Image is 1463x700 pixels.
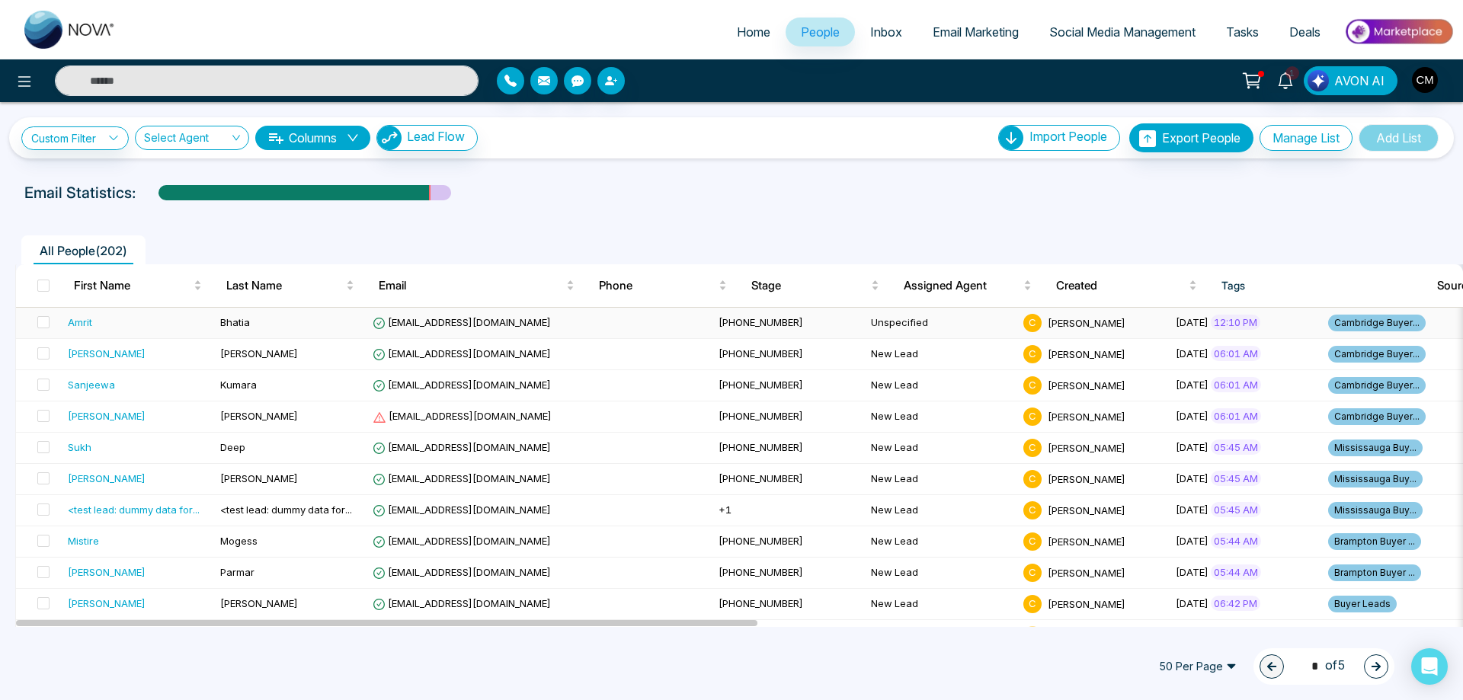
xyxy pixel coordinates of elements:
a: Deals [1274,18,1336,46]
th: Assigned Agent [892,264,1044,307]
span: Social Media Management [1049,24,1196,40]
span: [PERSON_NAME] [1048,347,1125,360]
span: Mississauga Buy... [1328,471,1423,487]
span: 06:01 AM [1211,408,1261,424]
td: New Lead [865,526,1017,558]
td: New Lead [865,558,1017,589]
span: C [1023,439,1042,457]
span: [PHONE_NUMBER] [719,347,803,360]
span: Export People [1162,130,1241,145]
span: 06:01 AM [1211,346,1261,361]
th: Tags [1209,264,1425,307]
a: Tasks [1211,18,1274,46]
div: Mistire [68,533,99,548]
span: [PHONE_NUMBER] [719,316,803,328]
span: [EMAIL_ADDRESS][DOMAIN_NAME] [373,472,551,484]
span: AVON AI [1334,72,1385,90]
span: [EMAIL_ADDRESS][DOMAIN_NAME] [373,566,551,578]
span: [PHONE_NUMBER] [719,472,803,484]
span: 06:01 AM [1211,377,1261,392]
button: Manage List [1260,125,1353,151]
span: Last Name [226,276,343,295]
th: Stage [739,264,892,307]
span: Kumara [220,379,257,391]
a: Social Media Management [1034,18,1211,46]
span: 05:44 AM [1211,533,1261,548]
span: [PERSON_NAME] [220,347,298,360]
span: C [1023,564,1042,582]
td: Unspecified [865,308,1017,339]
div: Amrit [68,315,92,330]
th: First Name [62,264,214,307]
td: New Lead [865,370,1017,401]
span: [DATE] [1176,347,1208,360]
img: Nova CRM Logo [24,11,116,49]
span: Brampton Buyer ... [1328,533,1421,550]
td: New Lead [865,464,1017,495]
div: [PERSON_NAME] [68,564,146,580]
span: [PHONE_NUMBER] [719,410,803,422]
span: of 5 [1302,656,1346,676]
div: [PERSON_NAME] [68,596,146,611]
span: [EMAIL_ADDRESS][DOMAIN_NAME] [373,379,551,391]
a: People [786,18,855,46]
td: New Lead [865,339,1017,370]
span: Stage [751,276,868,295]
span: Mississauga Buy... [1328,439,1423,456]
span: [DATE] [1176,566,1208,578]
span: Cambridge Buyer... [1328,346,1426,363]
div: Sukh [68,439,91,455]
a: Lead FlowLead Flow [370,125,478,151]
span: <test lead: dummy data for ... [220,503,352,516]
span: [DATE] [1176,472,1208,484]
span: [PERSON_NAME] [1048,566,1125,578]
span: [PHONE_NUMBER] [719,597,803,609]
div: [PERSON_NAME] [68,471,146,486]
span: [PERSON_NAME] [1048,316,1125,328]
span: [EMAIL_ADDRESS][DOMAIN_NAME] [373,316,551,328]
span: Tasks [1226,24,1259,40]
span: +1 [719,503,731,516]
span: [PERSON_NAME] [1048,503,1125,516]
span: [PERSON_NAME] [220,410,298,422]
span: Parmar [220,566,255,578]
img: Lead Flow [377,126,402,150]
img: Lead Flow [1308,70,1329,91]
img: User Avatar [1412,67,1438,93]
span: First Name [74,276,190,295]
img: Market-place.gif [1343,14,1454,49]
span: [PERSON_NAME] [1048,472,1125,484]
span: [DATE] [1176,441,1208,453]
span: Bhatia [220,316,250,328]
span: C [1023,470,1042,488]
p: Email Statistics: [24,181,136,204]
span: [EMAIL_ADDRESS][DOMAIN_NAME] [373,535,551,547]
span: All People ( 202 ) [34,243,133,258]
span: C [1023,314,1042,332]
span: Buyer Leads [1328,596,1397,612]
button: Columnsdown [255,126,370,150]
span: Created [1056,276,1186,295]
span: Assigned Agent [904,276,1020,295]
span: [PERSON_NAME] [1048,441,1125,453]
td: New Lead [865,433,1017,464]
th: Email [367,264,587,307]
span: [PERSON_NAME] [1048,597,1125,609]
span: Phone [599,276,715,295]
span: 05:44 AM [1211,564,1261,580]
span: Mogess [220,535,258,547]
a: Custom Filter [21,126,129,150]
a: Inbox [855,18,917,46]
span: down [347,132,359,144]
span: 05:45 AM [1211,439,1261,455]
span: Mississauga Buy... [1328,502,1423,519]
span: [DATE] [1176,379,1208,391]
span: C [1023,408,1042,426]
span: [EMAIL_ADDRESS][DOMAIN_NAME] [373,347,551,360]
span: [EMAIL_ADDRESS][DOMAIN_NAME] [373,503,551,516]
span: Import People [1029,129,1107,144]
span: 12:10 PM [1211,315,1260,330]
button: Export People [1129,123,1253,152]
span: [PHONE_NUMBER] [719,535,803,547]
div: Open Intercom Messenger [1411,648,1448,685]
